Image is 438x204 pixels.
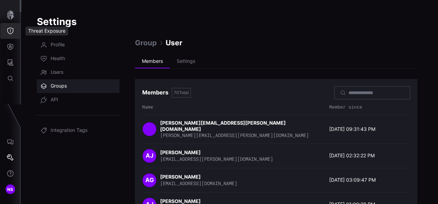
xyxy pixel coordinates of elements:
a: Integration Tags [37,124,119,137]
strong: [PERSON_NAME][EMAIL_ADDRESS][PERSON_NAME][DOMAIN_NAME] [160,120,286,132]
strong: [PERSON_NAME] [160,174,202,180]
span: Health [51,55,65,62]
div: Threat Exposure [25,26,68,35]
a: Profile [37,38,119,52]
span: AG [145,177,154,184]
a: Groups [37,79,119,93]
a: API [37,93,119,107]
button: NS [0,181,20,197]
a: Health [37,52,119,66]
time: [DATE] 09:31:43 PM [329,126,375,132]
strong: [PERSON_NAME] [160,149,202,155]
span: [PERSON_NAME][EMAIL_ADDRESS][PERSON_NAME][DOMAIN_NAME] [160,132,309,138]
div: Name [142,104,326,110]
span: Profile [51,42,65,48]
time: [DATE] 02:32:22 PM [329,152,375,159]
strong: [PERSON_NAME] [160,198,202,204]
li: Settings [170,55,202,68]
span: Groups [51,83,67,90]
span: API [51,97,58,103]
div: Member since [329,104,398,110]
a: Users [37,66,119,79]
span: 70 [174,90,179,95]
div: Total [172,88,191,98]
span: NS [7,186,13,193]
h3: Members [142,89,168,96]
span: [EMAIL_ADDRESS][DOMAIN_NAME] [160,180,237,186]
span: Group [135,38,157,47]
li: Members [135,55,170,68]
span: User [166,38,182,47]
span: AJ [146,152,154,160]
span: Integration Tags [51,127,87,134]
span: [EMAIL_ADDRESS][PERSON_NAME][DOMAIN_NAME] [160,156,273,162]
h1: Settings [37,15,423,28]
span: Users [51,69,63,76]
time: [DATE] 03:09:47 PM [329,177,376,183]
